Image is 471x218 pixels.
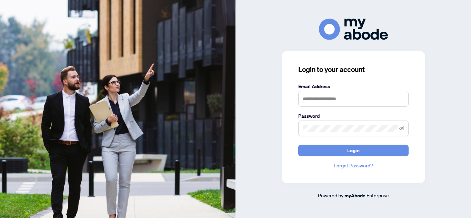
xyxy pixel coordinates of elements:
a: Forgot Password? [298,162,409,169]
label: Password [298,112,409,120]
span: eye-invisible [399,126,404,131]
img: ma-logo [319,19,388,40]
span: Powered by [318,192,343,198]
label: Email Address [298,83,409,90]
h3: Login to your account [298,65,409,74]
span: Login [347,145,360,156]
button: Login [298,145,409,156]
span: Enterprise [367,192,389,198]
a: myAbode [344,192,365,199]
